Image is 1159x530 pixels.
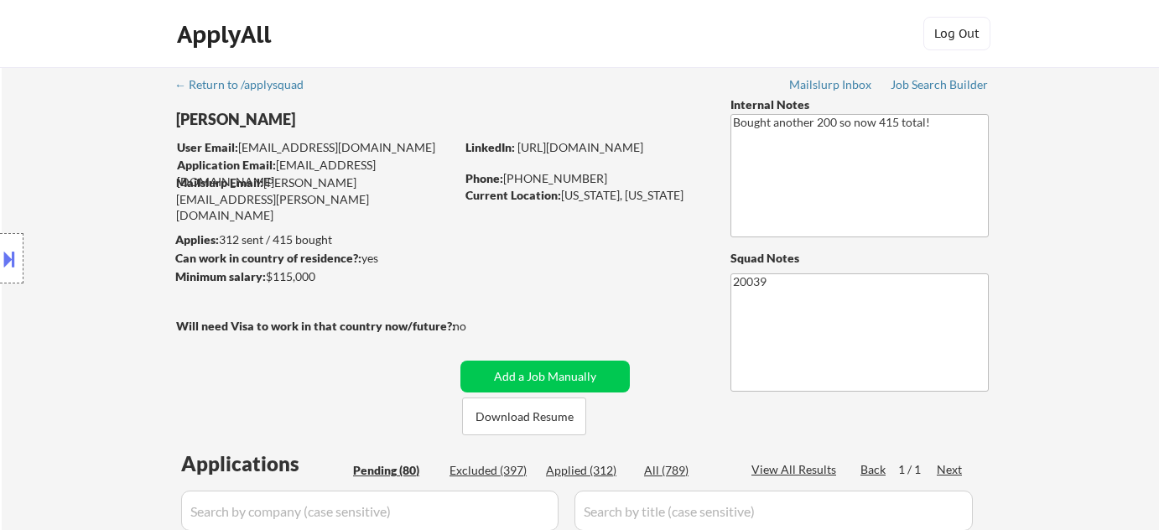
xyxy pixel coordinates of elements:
[923,17,990,50] button: Log Out
[730,96,989,113] div: Internal Notes
[898,461,937,478] div: 1 / 1
[176,319,455,333] strong: Will need Visa to work in that country now/future?:
[175,250,450,267] div: yes
[546,462,630,479] div: Applied (312)
[453,318,501,335] div: no
[891,79,989,91] div: Job Search Builder
[177,139,455,156] div: [EMAIL_ADDRESS][DOMAIN_NAME]
[450,462,533,479] div: Excluded (397)
[465,171,503,185] strong: Phone:
[860,461,887,478] div: Back
[751,461,841,478] div: View All Results
[517,140,643,154] a: [URL][DOMAIN_NAME]
[937,461,964,478] div: Next
[462,397,586,435] button: Download Resume
[789,78,873,95] a: Mailslurp Inbox
[174,79,320,91] div: ← Return to /applysquad
[789,79,873,91] div: Mailslurp Inbox
[465,170,703,187] div: [PHONE_NUMBER]
[174,78,320,95] a: ← Return to /applysquad
[177,20,276,49] div: ApplyAll
[460,361,630,392] button: Add a Job Manually
[891,78,989,95] a: Job Search Builder
[175,268,455,285] div: $115,000
[465,187,703,204] div: [US_STATE], [US_STATE]
[176,174,455,224] div: [PERSON_NAME][EMAIL_ADDRESS][PERSON_NAME][DOMAIN_NAME]
[465,188,561,202] strong: Current Location:
[730,250,989,267] div: Squad Notes
[181,454,347,474] div: Applications
[176,109,521,130] div: [PERSON_NAME]
[465,140,515,154] strong: LinkedIn:
[177,157,455,190] div: [EMAIL_ADDRESS][DOMAIN_NAME]
[175,231,455,248] div: 312 sent / 415 bought
[353,462,437,479] div: Pending (80)
[644,462,728,479] div: All (789)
